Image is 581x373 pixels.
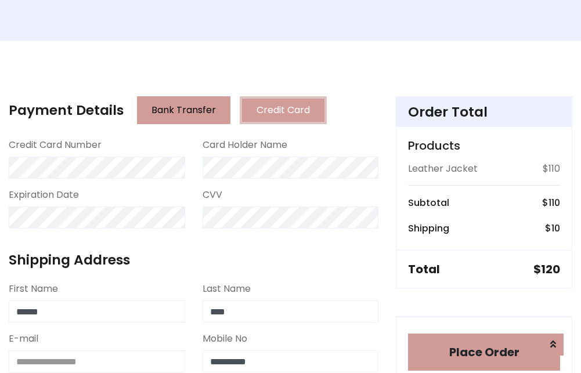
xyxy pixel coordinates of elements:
[551,222,560,235] span: 10
[545,223,560,234] h6: $
[533,262,560,276] h5: $
[9,282,58,296] label: First Name
[203,138,287,152] label: Card Holder Name
[541,261,560,277] span: 120
[9,102,124,118] h4: Payment Details
[408,162,478,176] p: Leather Jacket
[408,139,560,153] h5: Products
[408,223,449,234] h6: Shipping
[203,282,251,296] label: Last Name
[203,188,222,202] label: CVV
[137,96,230,124] button: Bank Transfer
[9,252,378,268] h4: Shipping Address
[203,332,247,346] label: Mobile No
[548,196,560,209] span: 110
[408,262,440,276] h5: Total
[543,162,560,176] p: $110
[408,104,560,120] h4: Order Total
[542,197,560,208] h6: $
[9,188,79,202] label: Expiration Date
[9,332,38,346] label: E-mail
[9,138,102,152] label: Credit Card Number
[240,96,327,124] button: Credit Card
[408,197,449,208] h6: Subtotal
[408,334,560,371] button: Place Order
